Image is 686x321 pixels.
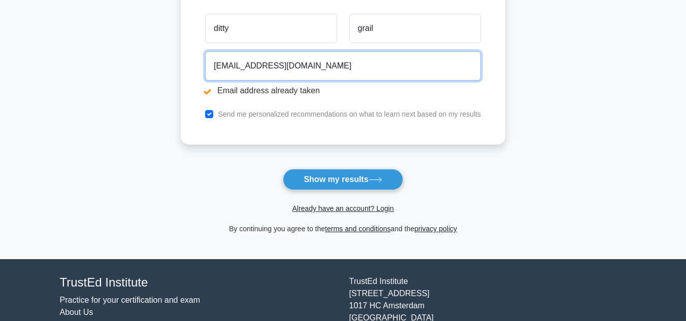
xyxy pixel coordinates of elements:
[283,169,403,190] button: Show my results
[292,204,394,212] a: Already have an account? Login
[325,225,390,233] a: terms and conditions
[60,308,93,316] a: About Us
[60,296,201,304] a: Practice for your certification and exam
[205,51,481,81] input: Email
[349,14,481,43] input: Last name
[205,85,481,97] li: Email address already taken
[60,275,337,290] h4: TrustEd Institute
[218,110,481,118] label: Send me personalized recommendations on what to learn next based on my results
[205,14,337,43] input: First name
[414,225,457,233] a: privacy policy
[175,223,511,235] div: By continuing you agree to the and the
